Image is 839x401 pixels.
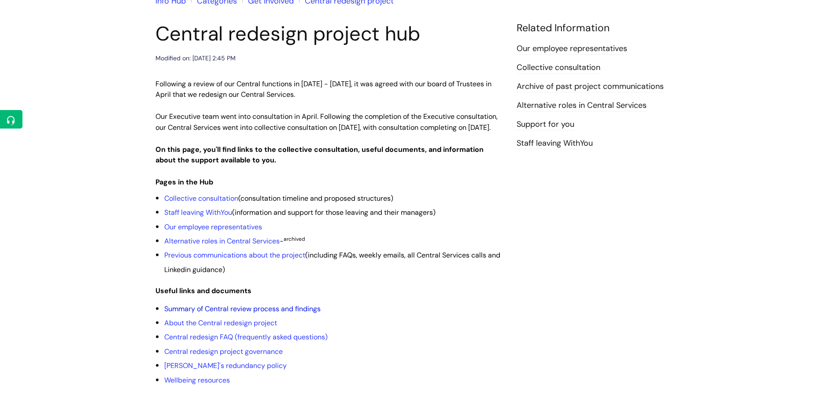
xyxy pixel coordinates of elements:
a: Our employee representatives [517,43,627,55]
a: Previous communications about the project [164,250,305,260]
sup: archived [284,235,305,243]
a: Alternative roles in Central Services [517,100,647,111]
a: Collective consultation [164,194,238,203]
strong: On this page, you'll find links to the collective consultation, useful documents, and information... [155,145,484,165]
a: Staff leaving WithYou [517,138,593,149]
a: Wellbeing resources [164,375,230,385]
a: Alternative roles in Central Services [164,236,280,246]
a: Support for you [517,119,574,130]
strong: Pages in the Hub [155,177,213,187]
a: [PERSON_NAME]'s redundancy policy [164,361,287,370]
span: (information and support for those leaving and their managers) [164,208,436,217]
a: Archive of past project communications [517,81,664,92]
a: Our employee representatives [164,222,262,232]
span: Following a review of our Central functions in [DATE] - [DATE], it was agreed with our board of T... [155,79,492,99]
h4: Related Information [517,22,684,34]
a: Summary of Central review process and findings [164,304,321,313]
span: (consultation timeline and proposed structures) [164,194,393,203]
a: Central redesign FAQ (frequently asked questions) [164,332,328,342]
a: Central redesign project governance [164,347,283,356]
span: (including FAQs, weekly emails, all Central Services calls and Linkedin guidance) [164,250,500,274]
div: Modified on: [DATE] 2:45 PM [155,53,236,64]
h1: Central redesign project hub [155,22,503,46]
span: Our Executive team went into consultation in April. Following the completion of the Executive con... [155,112,498,132]
a: Staff leaving WithYou [164,208,232,217]
span: - [164,236,305,246]
strong: Useful links and documents [155,286,251,295]
a: About the Central redesign project [164,318,277,327]
a: Collective consultation [517,62,600,74]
